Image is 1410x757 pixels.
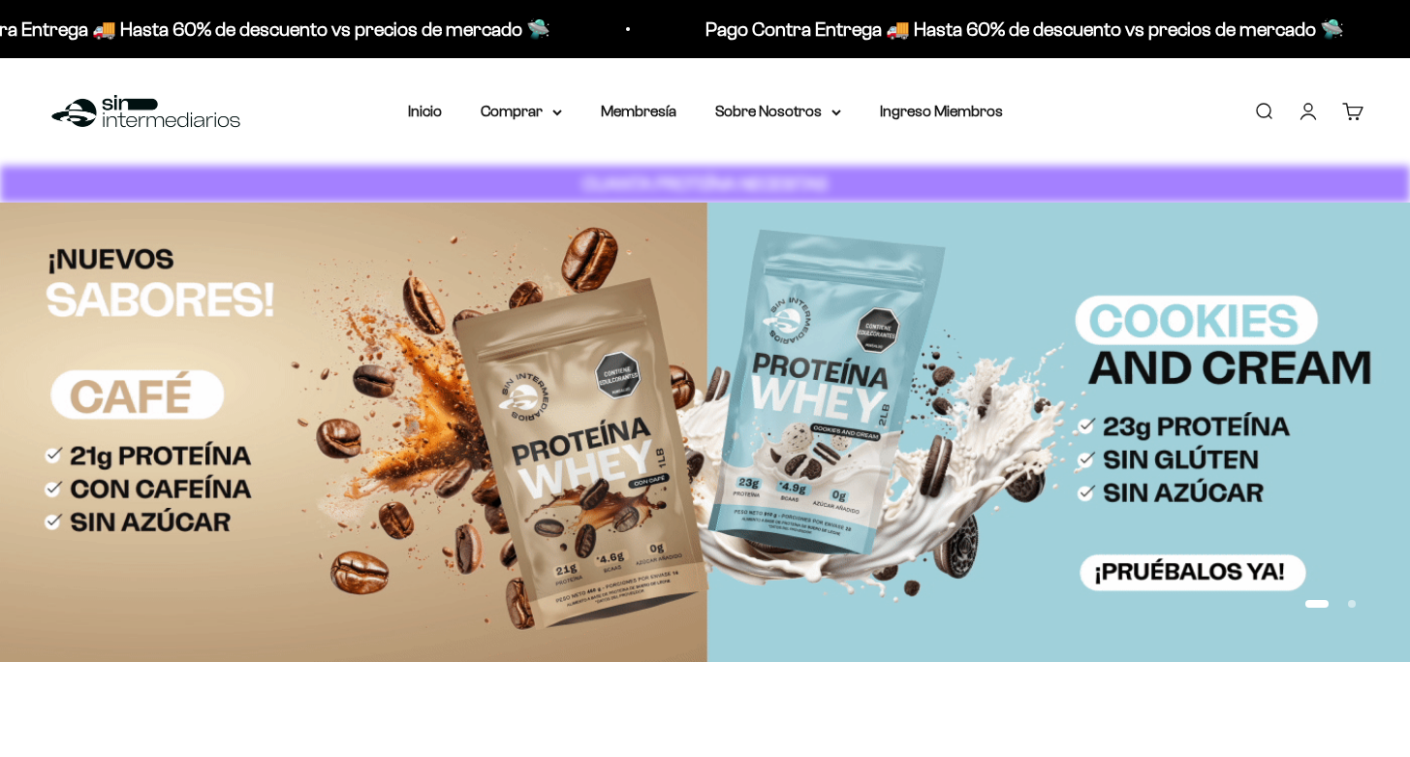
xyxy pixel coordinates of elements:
[481,99,562,124] summary: Comprar
[408,103,442,119] a: Inicio
[582,173,828,194] strong: CUANTA PROTEÍNA NECESITAS
[880,103,1003,119] a: Ingreso Miembros
[715,99,841,124] summary: Sobre Nosotros
[652,14,1291,45] p: Pago Contra Entrega 🚚 Hasta 60% de descuento vs precios de mercado 🛸
[601,103,676,119] a: Membresía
